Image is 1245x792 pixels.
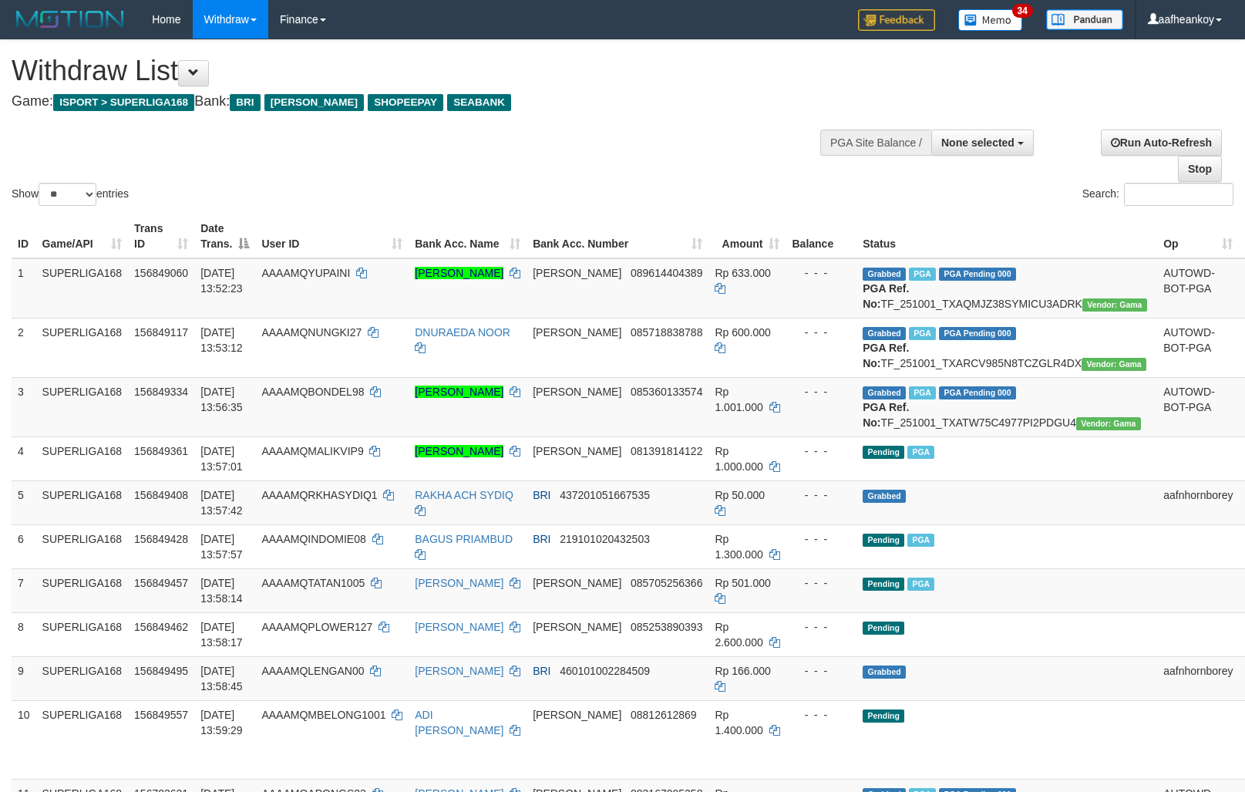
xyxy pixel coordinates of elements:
span: Rp 2.600.000 [715,621,762,649]
td: TF_251001_TXARCV985N8TCZGLR4DX [856,318,1157,377]
span: SEABANK [447,94,511,111]
td: TF_251001_TXAQMJZ38SYMICU3ADRK [856,258,1157,318]
button: None selected [931,130,1034,156]
span: BRI [533,489,550,501]
div: - - - [792,325,850,340]
span: AAAAMQNUNGKI27 [261,326,362,339]
span: AAAAMQBONDEL98 [261,386,364,398]
th: Bank Acc. Name: activate to sort column ascending [409,214,527,258]
span: Grabbed [863,386,906,399]
img: Feedback.jpg [858,9,935,31]
label: Search: [1082,183,1233,206]
span: [DATE] 13:57:57 [200,533,243,561]
b: PGA Ref. No: [863,401,909,429]
span: 156849428 [134,533,188,545]
td: SUPERLIGA168 [36,700,129,779]
b: PGA Ref. No: [863,282,909,310]
th: Balance [786,214,856,258]
td: SUPERLIGA168 [36,612,129,656]
span: BRI [230,94,260,111]
span: [PERSON_NAME] [533,709,621,721]
span: 156849462 [134,621,188,633]
span: 34 [1012,4,1033,18]
span: PGA Pending [939,386,1016,399]
a: DNURAEDA NOOR [415,326,510,339]
td: 9 [12,656,36,700]
span: AAAAMQYUPAINI [261,267,350,279]
a: [PERSON_NAME] [415,386,503,398]
div: - - - [792,619,850,635]
span: Copy 085360133574 to clipboard [631,386,702,398]
span: Pending [863,622,904,635]
span: PGA Pending [939,327,1016,340]
td: SUPERLIGA168 [36,524,129,568]
span: [DATE] 13:59:29 [200,709,243,736]
td: 3 [12,377,36,436]
td: 8 [12,612,36,656]
span: Pending [863,709,904,723]
span: Copy 460101002284509 to clipboard [560,665,650,677]
span: Rp 600.000 [715,326,770,339]
span: Rp 166.000 [715,665,770,677]
a: [PERSON_NAME] [415,621,503,633]
th: User ID: activate to sort column ascending [255,214,409,258]
span: [DATE] 13:52:23 [200,267,243,295]
div: - - - [792,443,850,459]
span: Rp 50.000 [715,489,765,501]
a: ADI [PERSON_NAME] [415,709,503,736]
span: [DATE] 13:57:01 [200,445,243,473]
th: Game/API: activate to sort column ascending [36,214,129,258]
span: [PERSON_NAME] [533,267,621,279]
div: - - - [792,384,850,399]
span: Copy 085253890393 to clipboard [631,621,702,633]
span: Pending [863,446,904,459]
span: [PERSON_NAME] [533,326,621,339]
img: MOTION_logo.png [12,8,129,31]
span: Rp 1.001.000 [715,386,762,413]
span: Copy 08812612869 to clipboard [631,709,697,721]
span: [PERSON_NAME] [533,621,621,633]
td: 1 [12,258,36,318]
span: 156849457 [134,577,188,589]
span: BRI [533,665,550,677]
span: [PERSON_NAME] [533,577,621,589]
th: Trans ID: activate to sort column ascending [128,214,194,258]
span: [PERSON_NAME] [264,94,364,111]
span: ISPORT > SUPERLIGA168 [53,94,194,111]
span: Grabbed [863,327,906,340]
select: Showentries [39,183,96,206]
span: Rp 633.000 [715,267,770,279]
a: [PERSON_NAME] [415,267,503,279]
span: Marked by aafheankoy [909,327,936,340]
span: [DATE] 13:58:14 [200,577,243,605]
span: Marked by aafheankoy [909,268,936,281]
td: SUPERLIGA168 [36,258,129,318]
td: SUPERLIGA168 [36,568,129,612]
span: BRI [533,533,550,545]
td: SUPERLIGA168 [36,377,129,436]
span: AAAAMQPLOWER127 [261,621,372,633]
span: Copy 437201051667535 to clipboard [560,489,650,501]
a: RAKHA ACH SYDIQ [415,489,513,501]
span: 156849408 [134,489,188,501]
span: [DATE] 13:53:12 [200,326,243,354]
label: Show entries [12,183,129,206]
span: 156849334 [134,386,188,398]
div: - - - [792,707,850,723]
img: Button%20Memo.svg [958,9,1023,31]
span: Rp 501.000 [715,577,770,589]
th: Date Trans.: activate to sort column descending [194,214,255,258]
span: Vendor URL: https://trx31.1velocity.biz [1082,298,1147,312]
div: - - - [792,531,850,547]
span: 156849495 [134,665,188,677]
input: Search: [1124,183,1233,206]
span: 156849361 [134,445,188,457]
td: 6 [12,524,36,568]
th: Amount: activate to sort column ascending [708,214,786,258]
td: AUTOWD-BOT-PGA [1157,377,1239,436]
span: Grabbed [863,268,906,281]
td: AUTOWD-BOT-PGA [1157,258,1239,318]
td: 2 [12,318,36,377]
td: SUPERLIGA168 [36,480,129,524]
span: AAAAMQRKHASYDIQ1 [261,489,377,501]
